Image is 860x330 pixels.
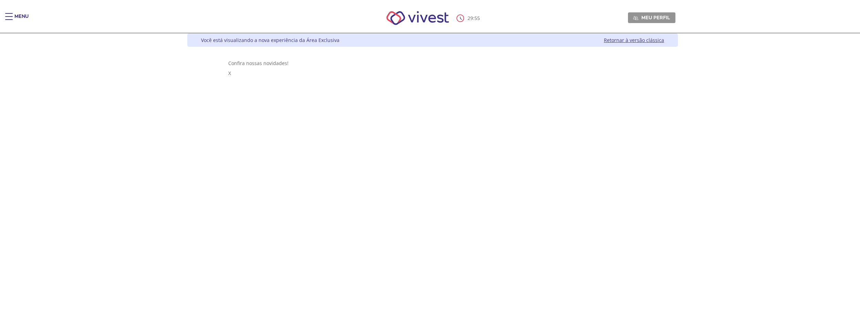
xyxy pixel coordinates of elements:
[633,15,638,21] img: Meu perfil
[182,33,678,330] div: Vivest
[201,37,339,43] div: Você está visualizando a nova experiência da Área Exclusiva
[457,14,481,22] div: :
[604,37,664,43] a: Retornar à versão clássica
[474,15,480,21] span: 55
[641,14,670,21] span: Meu perfil
[14,13,29,27] div: Menu
[468,15,473,21] span: 29
[628,12,675,23] a: Meu perfil
[228,70,231,76] span: X
[379,3,457,33] img: Vivest
[228,60,637,66] div: Confira nossas novidades!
